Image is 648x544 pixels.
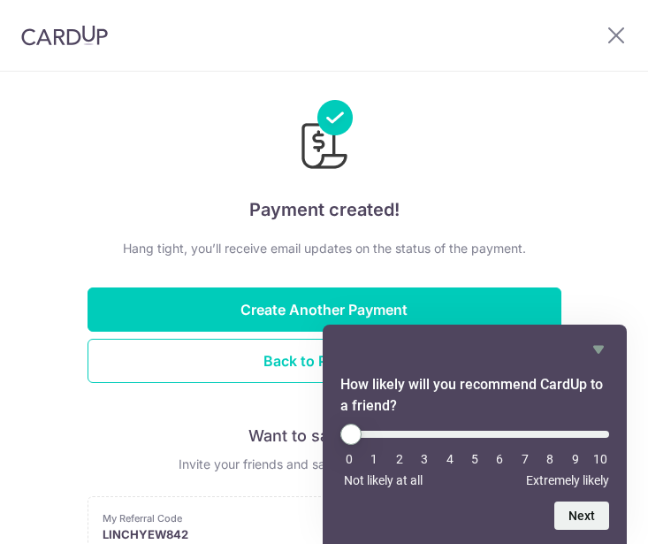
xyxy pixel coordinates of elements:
[340,339,609,530] div: How likely will you recommend CardUp to a friend? Select an option from 0 to 10, with 0 being Not...
[567,452,584,466] li: 9
[526,473,609,487] span: Extremely likely
[541,452,559,466] li: 8
[340,452,358,466] li: 0
[415,452,433,466] li: 3
[554,502,609,530] button: Next question
[591,452,609,466] li: 10
[441,452,459,466] li: 4
[340,424,609,487] div: How likely will you recommend CardUp to a friend? Select an option from 0 to 10, with 0 being Not...
[491,452,508,466] li: 6
[103,525,452,543] p: LINCHYEW842
[88,339,561,383] button: Back to Payments
[296,100,353,174] img: Payments
[88,425,561,447] p: Want to save more?
[365,452,383,466] li: 1
[88,454,561,475] p: Invite your friends and save on next your payment
[88,238,561,259] p: Hang tight, you’ll receive email updates on the status of the payment.
[340,374,609,417] h2: How likely will you recommend CardUp to a friend? Select an option from 0 to 10, with 0 being Not...
[344,473,423,487] span: Not likely at all
[88,287,561,332] button: Create Another Payment
[88,195,561,224] h4: Payment created!
[103,511,452,525] p: My Referral Code
[516,452,534,466] li: 7
[391,452,408,466] li: 2
[21,25,108,46] img: CardUp
[466,452,484,466] li: 5
[588,339,609,360] button: Hide survey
